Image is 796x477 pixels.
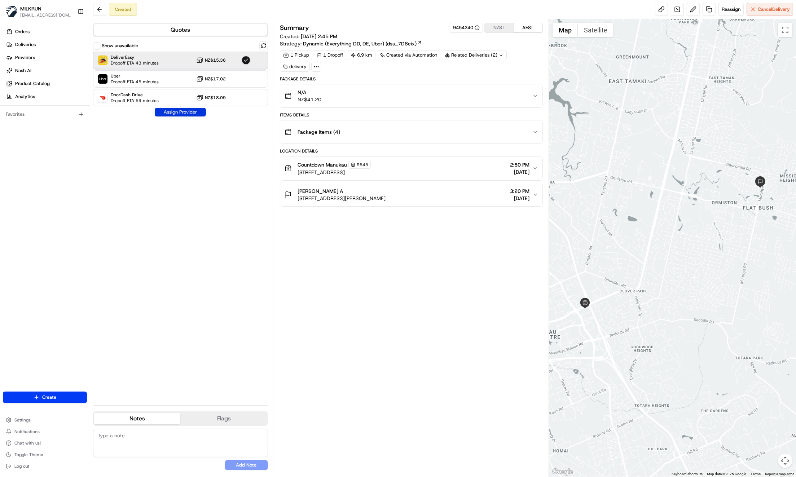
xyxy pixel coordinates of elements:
[15,54,35,61] span: Providers
[7,29,131,40] p: Welcome 👋
[280,148,543,154] div: Location Details
[301,33,337,40] span: [DATE] 2:45 PM
[102,43,138,49] label: Show unavailable
[180,413,267,424] button: Flags
[196,75,226,83] button: NZ$17.02
[778,23,792,37] button: Toggle fullscreen view
[765,472,794,476] a: Report a map error
[15,93,35,100] span: Analytics
[280,84,542,107] button: N/ANZ$41.20
[25,76,91,82] div: We're available if you need us!
[314,50,346,60] div: 1 Dropoff
[15,80,50,87] span: Product Catalog
[19,47,119,54] input: Clear
[111,98,159,103] span: Dropoff ETA 59 minutes
[280,120,542,143] button: Package Items (4)
[280,25,309,31] h3: Summary
[196,94,226,101] button: NZ$18.09
[111,92,159,98] span: DoorDash Drive
[357,162,368,168] span: 9545
[510,161,529,168] span: 2:50 PM
[3,461,87,471] button: Log out
[123,71,131,80] button: Start new chat
[3,78,90,89] a: Product Catalog
[61,105,67,111] div: 💻
[3,65,90,76] a: Nash AI
[15,28,30,35] span: Orders
[280,50,312,60] div: 1 Pickup
[280,40,422,47] div: Strategy:
[94,413,180,424] button: Notes
[303,40,422,47] a: Dynamic (Everything DD, DE, Uber) (dss_7D8eix)
[14,463,29,469] span: Log out
[3,3,75,20] button: MILKRUNMILKRUN[EMAIL_ADDRESS][DOMAIN_NAME]
[303,40,417,47] span: Dynamic (Everything DD, DE, Uber) (dss_7D8eix)
[3,450,87,460] button: Toggle Theme
[14,429,40,434] span: Notifications
[3,91,90,102] a: Analytics
[280,76,543,82] div: Package Details
[196,57,226,64] button: NZ$15.36
[3,109,87,120] div: Favorites
[3,438,87,448] button: Chat with us!
[205,95,226,101] span: NZ$18.09
[453,25,480,31] button: 9454240
[510,168,529,176] span: [DATE]
[20,5,41,12] button: MILKRUN
[3,427,87,437] button: Notifications
[20,12,72,18] button: [EMAIL_ADDRESS][DOMAIN_NAME]
[42,394,56,401] span: Create
[298,161,347,168] span: Countdown Manukau
[707,472,746,476] span: Map data ©2025 Google
[98,74,107,84] img: Uber
[14,417,31,423] span: Settings
[551,467,575,477] img: Google
[3,392,87,403] button: Create
[205,57,226,63] span: NZ$15.36
[111,54,159,60] span: DeliverEasy
[14,440,41,446] span: Chat with us!
[280,62,310,72] div: delivery
[111,60,159,66] span: Dropoff ETA 43 minutes
[722,6,740,13] span: Reassign
[3,52,90,63] a: Providers
[3,415,87,425] button: Settings
[155,108,206,116] button: Assign Provider
[98,93,107,102] img: DoorDash Drive
[510,195,529,202] span: [DATE]
[15,41,36,48] span: Deliveries
[3,26,90,37] a: Orders
[7,69,20,82] img: 1736555255976-a54dd68f-1ca7-489b-9aae-adbdc363a1c4
[377,50,440,60] a: Created via Automation
[672,472,703,477] button: Keyboard shortcuts
[6,6,17,17] img: MILKRUN
[72,122,87,128] span: Pylon
[747,3,793,16] button: CancelDelivery
[111,73,159,79] span: Uber
[14,105,55,112] span: Knowledge Base
[280,183,542,206] button: [PERSON_NAME] A[STREET_ADDRESS][PERSON_NAME]3:20 PM[DATE]
[280,112,543,118] div: Items Details
[205,76,226,82] span: NZ$17.02
[58,102,119,115] a: 💻API Documentation
[778,454,792,468] button: Map camera controls
[298,169,371,176] span: [STREET_ADDRESS]
[3,39,90,50] a: Deliveries
[578,23,614,37] button: Show satellite imagery
[718,3,744,16] button: Reassign
[94,24,267,36] button: Quotes
[348,50,375,60] div: 6.9 km
[514,23,542,32] button: AEST
[15,67,31,74] span: Nash AI
[298,187,343,195] span: [PERSON_NAME] A
[298,89,321,96] span: N/A
[442,50,507,60] div: Related Deliveries (2)
[7,7,22,22] img: Nash
[98,56,107,65] img: DeliverEasy
[485,23,514,32] button: NZST
[551,467,575,477] a: Open this area in Google Maps (opens a new window)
